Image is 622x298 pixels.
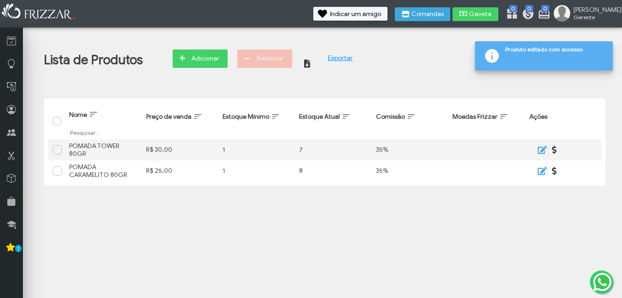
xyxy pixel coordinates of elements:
[146,167,213,175] div: R$ 25,00
[65,103,141,139] th: Nome: activate to sort column ascending
[189,52,221,66] span: Adicionar
[548,164,562,178] button: ui-button
[142,103,218,139] th: Preço de venda: activate to sort column ascending
[522,7,531,22] a: 0
[534,143,548,157] button: ui-button
[555,143,556,157] span: ui-button
[295,160,371,182] td: 8
[173,50,228,68] button: Adicionar
[525,5,533,12] span: 0
[44,52,143,68] h1: Lista de Produtos
[302,50,322,70] button: ui-button
[541,5,549,12] span: 0
[573,14,615,21] span: Gerente
[573,6,615,14] span: [PERSON_NAME]
[538,7,547,22] a: 0
[469,11,492,17] span: Gaveta
[554,5,617,23] a: [PERSON_NAME] Gerente
[15,245,22,252] span: 1
[505,46,606,56] span: Produto editado com sucesso
[223,167,290,175] div: 1
[448,103,524,139] th: Moedas Frizzar: activate to sort column ascending
[223,146,290,154] div: 1
[540,164,541,178] span: ui-button
[69,128,136,137] input: Pesquisar...
[376,167,443,175] div: 35%
[299,113,340,121] span: Estoque Atual
[69,142,136,158] div: POMADA TOWER 80GR
[371,103,448,139] th: Comissão: activate to sort column ascending
[540,143,541,157] span: ui-button
[376,113,405,121] span: Comissão
[376,146,443,154] div: 35%
[525,103,601,139] th: Ações
[69,163,136,179] div: POMADA CARAMELITO 80GR
[534,164,548,178] button: ui-button
[53,117,59,123] div: Selecionar tudo
[313,7,387,21] button: Indicar um amigo
[223,113,269,121] span: Estoque Minimo
[146,146,213,154] div: R$ 30,00
[411,11,444,17] span: Comandas
[529,113,547,121] span: Ações
[506,7,515,22] a: 0
[146,113,191,121] span: Preço de venda
[295,103,371,139] th: Estoque Atual: activate to sort column ascending
[548,143,562,157] button: ui-button
[555,164,556,178] span: ui-button
[509,5,517,12] span: 0
[218,103,295,139] th: Estoque Minimo: activate to sort column ascending
[330,11,381,17] span: Indicar um amigo
[591,271,613,293] img: whatsapp.png
[69,111,87,119] span: Nome
[453,113,497,121] span: Moedas Frizzar
[308,53,316,67] span: ui-button
[328,54,353,62] a: Exportar
[453,7,498,21] button: Gaveta
[295,139,371,160] td: 7
[395,7,450,21] button: Comandas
